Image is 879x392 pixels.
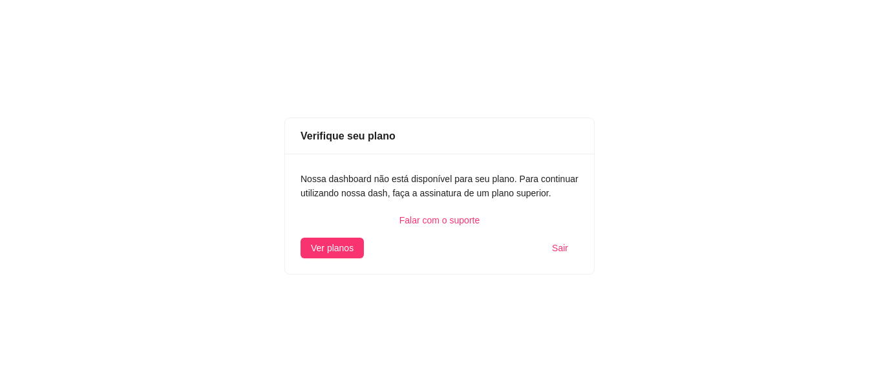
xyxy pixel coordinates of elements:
[301,172,578,200] div: Nossa dashboard não está disponível para seu plano. Para continuar utilizando nossa dash, faça a ...
[301,128,578,144] div: Verifique seu plano
[301,238,364,258] button: Ver planos
[311,241,354,255] span: Ver planos
[552,241,568,255] span: Sair
[542,238,578,258] button: Sair
[301,213,578,227] a: Falar com o suporte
